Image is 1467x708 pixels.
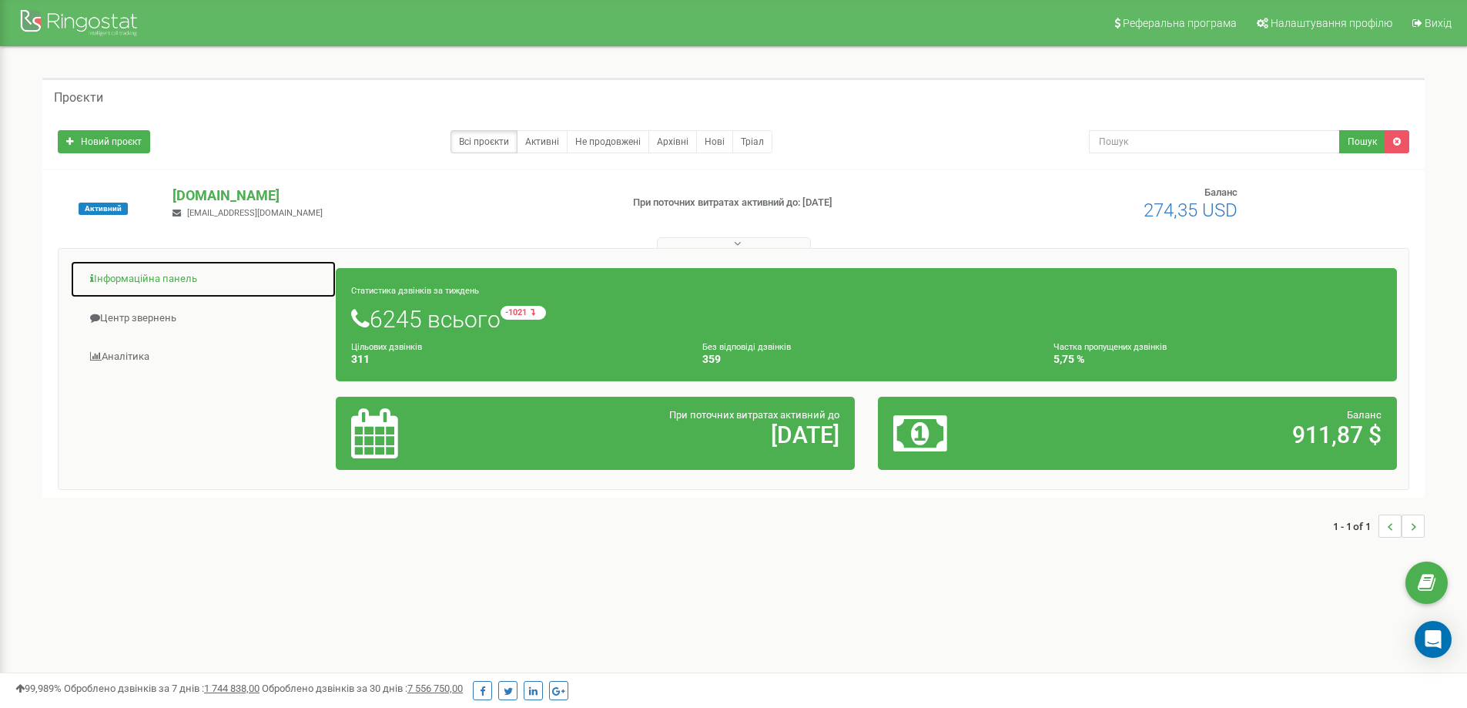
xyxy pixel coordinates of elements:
[1053,354,1382,365] h4: 5,75 %
[702,354,1030,365] h4: 359
[1144,200,1238,221] span: 274,35 USD
[1063,422,1382,448] h2: 911,87 $
[1347,409,1382,421] span: Баланс
[1271,17,1392,29] span: Налаштування профілю
[1053,342,1167,352] small: Частка пропущених дзвінків
[204,683,260,694] u: 1 744 838,00
[567,130,649,153] a: Не продовжені
[1333,515,1378,538] span: 1 - 1 of 1
[351,354,679,365] h4: 311
[702,342,791,352] small: Без відповіді дзвінків
[351,342,422,352] small: Цільових дзвінків
[64,683,260,694] span: Оброблено дзвінків за 7 днів :
[54,91,103,105] h5: Проєкти
[517,130,568,153] a: Активні
[501,306,546,320] small: -1021
[351,286,479,296] small: Статистика дзвінків за тиждень
[732,130,772,153] a: Тріал
[70,338,337,376] a: Аналiтика
[351,306,1382,332] h1: 6245 всього
[70,260,337,298] a: Інформаційна панель
[1204,186,1238,198] span: Баланс
[262,683,463,694] span: Оброблено дзвінків за 30 днів :
[58,130,150,153] a: Новий проєкт
[1415,621,1452,658] div: Open Intercom Messenger
[79,203,128,215] span: Активний
[450,130,517,153] a: Всі проєкти
[1089,130,1340,153] input: Пошук
[1339,130,1385,153] button: Пошук
[696,130,733,153] a: Нові
[407,683,463,694] u: 7 556 750,00
[187,208,323,218] span: [EMAIL_ADDRESS][DOMAIN_NAME]
[633,196,953,210] p: При поточних витратах активний до: [DATE]
[669,409,839,421] span: При поточних витратах активний до
[521,422,839,448] h2: [DATE]
[172,186,608,206] p: [DOMAIN_NAME]
[1425,17,1452,29] span: Вихід
[15,683,62,694] span: 99,989%
[648,130,697,153] a: Архівні
[1123,17,1237,29] span: Реферальна програма
[70,300,337,337] a: Центр звернень
[1333,499,1425,553] nav: ...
